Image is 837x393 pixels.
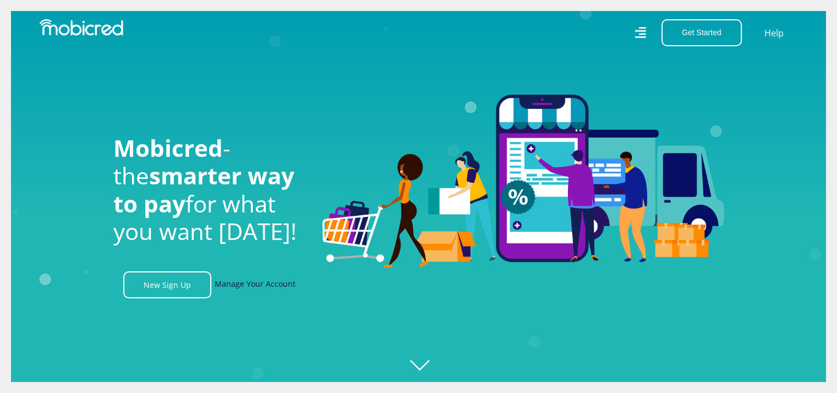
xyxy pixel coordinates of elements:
[113,132,223,163] span: Mobicred
[40,19,123,36] img: Mobicred
[123,271,211,298] a: New Sign Up
[215,271,296,298] a: Manage Your Account
[322,95,724,269] img: Welcome to Mobicred
[113,134,306,245] h1: - the for what you want [DATE]!
[661,19,742,46] button: Get Started
[764,26,784,40] a: Help
[113,160,294,219] span: smarter way to pay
